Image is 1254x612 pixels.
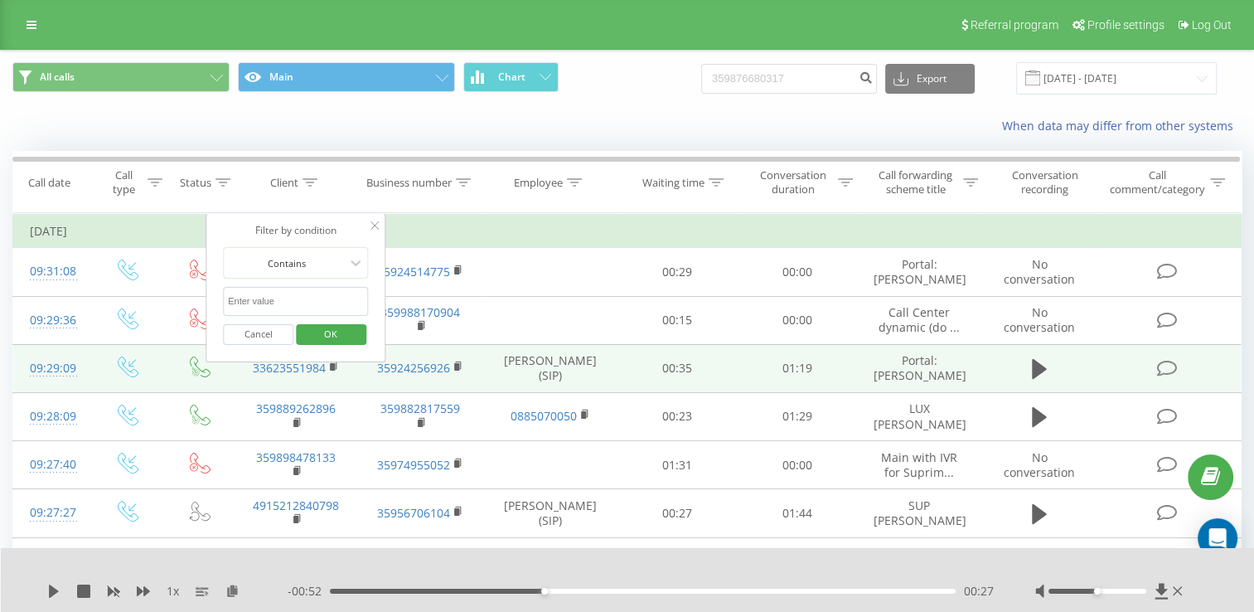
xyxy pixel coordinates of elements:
[256,401,336,416] a: 359889262896
[617,537,738,585] td: 00:14
[223,287,369,316] input: Enter value
[30,304,73,337] div: 09:29:36
[167,583,179,600] span: 1 x
[617,489,738,537] td: 00:27
[463,62,559,92] button: Chart
[1004,256,1075,287] span: No conversation
[514,176,563,190] div: Employee
[617,344,738,392] td: 00:35
[483,489,617,537] td: [PERSON_NAME] (SIP)
[541,588,548,595] div: Accessibility label
[30,255,73,288] div: 09:31:08
[857,392,981,440] td: LUX [PERSON_NAME]
[253,498,339,513] a: 4915212840798
[1004,449,1075,480] span: No conversation
[737,489,857,537] td: 01:44
[857,248,981,296] td: Portal: [PERSON_NAME]
[1192,18,1232,32] span: Log Out
[857,537,981,585] td: SUP [PERSON_NAME]
[307,321,354,347] span: OK
[288,583,330,600] span: - 00:52
[223,222,369,239] div: Filter by condition
[104,168,143,197] div: Call type
[752,168,834,197] div: Conversation duration
[30,352,73,385] div: 09:29:09
[483,344,617,392] td: [PERSON_NAME] (SIP)
[964,583,994,600] span: 00:27
[12,62,230,92] button: All calls
[737,537,857,585] td: 00:11
[380,401,460,416] a: 359882817559
[40,70,75,84] span: All calls
[377,505,450,521] a: 35956706104
[296,324,366,345] button: OK
[1094,588,1101,595] div: Accessibility label
[13,215,1242,248] td: [DATE]
[997,168,1093,197] div: Conversation recording
[377,264,450,279] a: 35924514775
[971,18,1058,32] span: Referral program
[857,489,981,537] td: SUP [PERSON_NAME]
[253,360,326,376] a: 33623551984
[617,392,738,440] td: 00:23
[180,176,211,190] div: Status
[30,401,73,433] div: 09:28:09
[256,546,336,561] a: 359878678774
[377,360,450,376] a: 35924256926
[737,344,857,392] td: 01:19
[617,248,738,296] td: 00:29
[30,497,73,529] div: 09:27:27
[885,64,975,94] button: Export
[737,296,857,344] td: 00:00
[256,449,336,465] a: 359898478133
[238,62,455,92] button: Main
[366,176,452,190] div: Business number
[642,176,704,190] div: Waiting time
[617,296,738,344] td: 00:15
[857,344,981,392] td: Portal: [PERSON_NAME]
[30,546,73,578] div: 09:23:50
[701,64,877,94] input: Search by number
[483,537,617,585] td: [PERSON_NAME] (SIP)
[223,324,293,345] button: Cancel
[28,176,70,190] div: Call date
[872,168,959,197] div: Call forwarding scheme title
[1198,518,1237,558] div: Open Intercom Messenger
[737,248,857,296] td: 00:00
[1002,118,1242,134] a: When data may differ from other systems
[881,449,957,480] span: Main with IVR for Suprim...
[377,457,450,473] a: 35974955052
[737,392,857,440] td: 01:29
[879,304,960,335] span: Call Center dynamic (do ...
[30,449,73,481] div: 09:27:40
[1004,304,1075,335] span: No conversation
[270,176,298,190] div: Client
[498,71,525,83] span: Chart
[737,441,857,489] td: 00:00
[1109,168,1206,197] div: Call comment/category
[380,304,460,320] a: 359988170904
[617,441,738,489] td: 01:31
[511,408,577,424] a: 0885070050
[1087,18,1164,32] span: Profile settings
